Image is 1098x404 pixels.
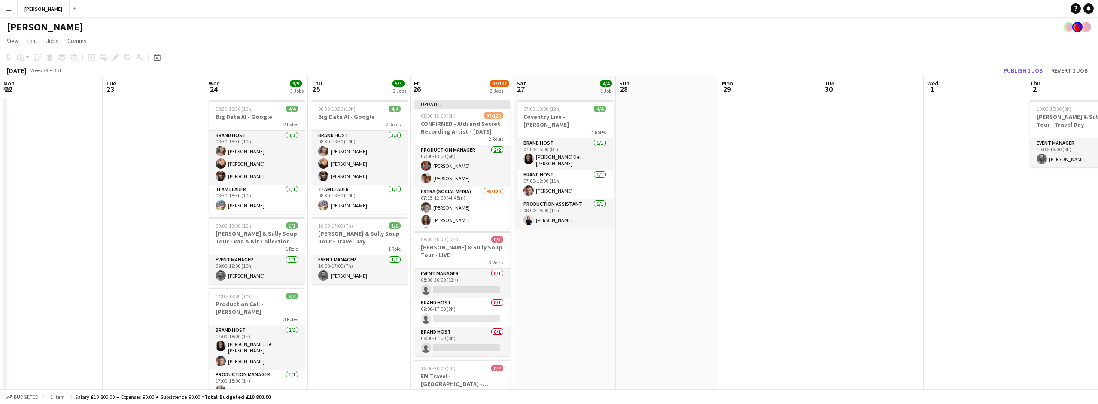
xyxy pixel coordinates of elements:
div: 08:30-18:30 (10h)4/4Big Data AI - Google2 RolesBrand Host3/308:30-18:30 (10h)[PERSON_NAME][PERSON... [311,100,408,214]
span: 4/4 [286,293,298,299]
div: 1 Job [600,88,611,94]
span: 29 [721,84,733,94]
span: 22 [2,84,15,94]
span: 08:00-20:00 (12h) [421,236,458,243]
span: 1 Role [286,246,298,252]
app-card-role: Brand Host1/107:00-15:00 (8h)[PERSON_NAME] Del [PERSON_NAME] [517,138,613,170]
app-job-card: 08:00-20:00 (12h)0/3[PERSON_NAME] & Sully Soup Tour - LIVE3 RolesEvent Manager0/108:00-20:00 (12h... [414,231,510,356]
span: Week 39 [28,67,50,73]
div: Salary £10 800.00 + Expenses £0.00 + Subsistence £0.00 = [75,394,271,400]
span: Fri [414,79,421,87]
span: Jobs [46,37,59,45]
app-job-card: 08:30-18:30 (10h)4/4Big Data AI - Google2 RolesBrand Host3/308:30-18:30 (10h)[PERSON_NAME][PERSON... [209,100,305,214]
div: BST [53,67,62,73]
span: Total Budgeted £10 800.00 [204,394,271,400]
span: 4 Roles [591,129,606,135]
button: Revert 1 job [1048,65,1091,76]
div: [DATE] [7,66,27,75]
app-card-role: Event Manager1/109:00-19:00 (10h)[PERSON_NAME] [209,255,305,284]
span: 1/1 [389,222,401,229]
app-card-role: Brand Host0/109:00-17:00 (8h) [414,327,510,356]
span: Mon [722,79,733,87]
app-user-avatar: Tobin James [1064,22,1074,32]
app-card-role: Team Leader1/108:30-18:30 (10h)[PERSON_NAME] [311,185,408,214]
span: Thu [311,79,322,87]
span: 30 [823,84,834,94]
a: Edit [24,35,41,46]
app-job-card: Updated07:00-13:00 (6h)97/122CONFIRMED - Aldi and Secret Recording Artist - [DATE]2 RolesProducti... [414,100,510,228]
h3: Big Data AI - Google [311,113,408,121]
span: 23 [105,84,116,94]
span: 2 [1028,84,1040,94]
span: 07:00-13:00 (6h) [421,112,456,119]
span: Tue [824,79,834,87]
span: Wed [209,79,220,87]
span: 10:00-17:00 (7h) [318,222,353,229]
button: Budgeted [4,392,40,402]
span: 0/3 [491,236,503,243]
span: 2 Roles [489,136,503,142]
a: View [3,35,22,46]
span: 07:00-19:00 (12h) [523,106,561,112]
span: Mon [3,79,15,87]
span: 2 Roles [489,388,503,395]
span: Thu [1030,79,1040,87]
app-card-role: Brand Host0/109:00-17:00 (8h) [414,298,510,327]
span: Budgeted [14,394,39,400]
span: 4/4 [389,106,401,112]
span: 28 [618,84,630,94]
span: 1 Role [388,246,401,252]
app-job-card: 09:00-19:00 (10h)1/1[PERSON_NAME] & Sully Soup Tour - Van & Kit Collection1 RoleEvent Manager1/10... [209,217,305,284]
app-card-role: Brand Host3/308:30-18:30 (10h)[PERSON_NAME][PERSON_NAME][PERSON_NAME] [209,131,305,185]
a: Comms [64,35,90,46]
span: 08:30-18:30 (10h) [318,106,356,112]
h3: [PERSON_NAME] & Sully Soup Tour - Travel Day [311,230,408,245]
div: 2 Jobs [393,88,406,94]
div: Updated [414,100,510,107]
app-card-role: Production Assistant1/108:00-19:00 (11h)[PERSON_NAME] [517,199,613,228]
span: Wed [927,79,938,87]
app-card-role: Production Manager1/117:00-18:00 (1h)[PERSON_NAME] [209,370,305,399]
span: 26 [413,84,421,94]
h1: [PERSON_NAME] [7,21,83,33]
h3: Big Data AI - Google [209,113,305,121]
span: 3 Roles [283,316,298,322]
span: 17:00-18:00 (1h) [216,293,250,299]
app-card-role: Event Manager1/110:00-17:00 (7h)[PERSON_NAME] [311,255,408,284]
app-card-role: Production Manager2/207:00-13:00 (6h)[PERSON_NAME][PERSON_NAME] [414,145,510,187]
span: View [7,37,19,45]
span: Sat [517,79,526,87]
span: 1/1 [286,222,298,229]
span: Sun [619,79,630,87]
span: 9/9 [290,80,302,87]
span: 4/4 [594,106,606,112]
h3: Coventry Live - [PERSON_NAME] [517,113,613,128]
app-user-avatar: Tobin James [1072,22,1083,32]
span: 5/5 [392,80,405,87]
span: 24 [207,84,220,94]
a: Jobs [43,35,62,46]
span: 16:00-20:00 (4h) [421,365,456,371]
span: 97/127 [490,80,509,87]
button: [PERSON_NAME] [18,0,70,17]
span: 4/4 [600,80,612,87]
div: 3 Jobs [490,88,509,94]
span: 25 [310,84,322,94]
span: 2 Roles [386,121,401,128]
span: 0/2 [491,365,503,371]
h3: CONFIRMED - Aldi and Secret Recording Artist - [DATE] [414,120,510,135]
app-job-card: 10:00-17:00 (7h)1/1[PERSON_NAME] & Sully Soup Tour - Travel Day1 RoleEvent Manager1/110:00-17:00 ... [311,217,408,284]
app-user-avatar: Tobin James [1081,22,1091,32]
h3: EM Travel - [GEOGRAPHIC_DATA] - [GEOGRAPHIC_DATA] [414,372,510,388]
span: 97/122 [484,112,503,119]
span: 1 [926,84,938,94]
span: 1 item [47,394,68,400]
span: 08:30-18:30 (10h) [216,106,253,112]
app-job-card: 07:00-19:00 (12h)4/4Coventry Live - [PERSON_NAME]4 RolesBrand Host1/107:00-15:00 (8h)[PERSON_NAME... [517,100,613,228]
span: 27 [515,84,526,94]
